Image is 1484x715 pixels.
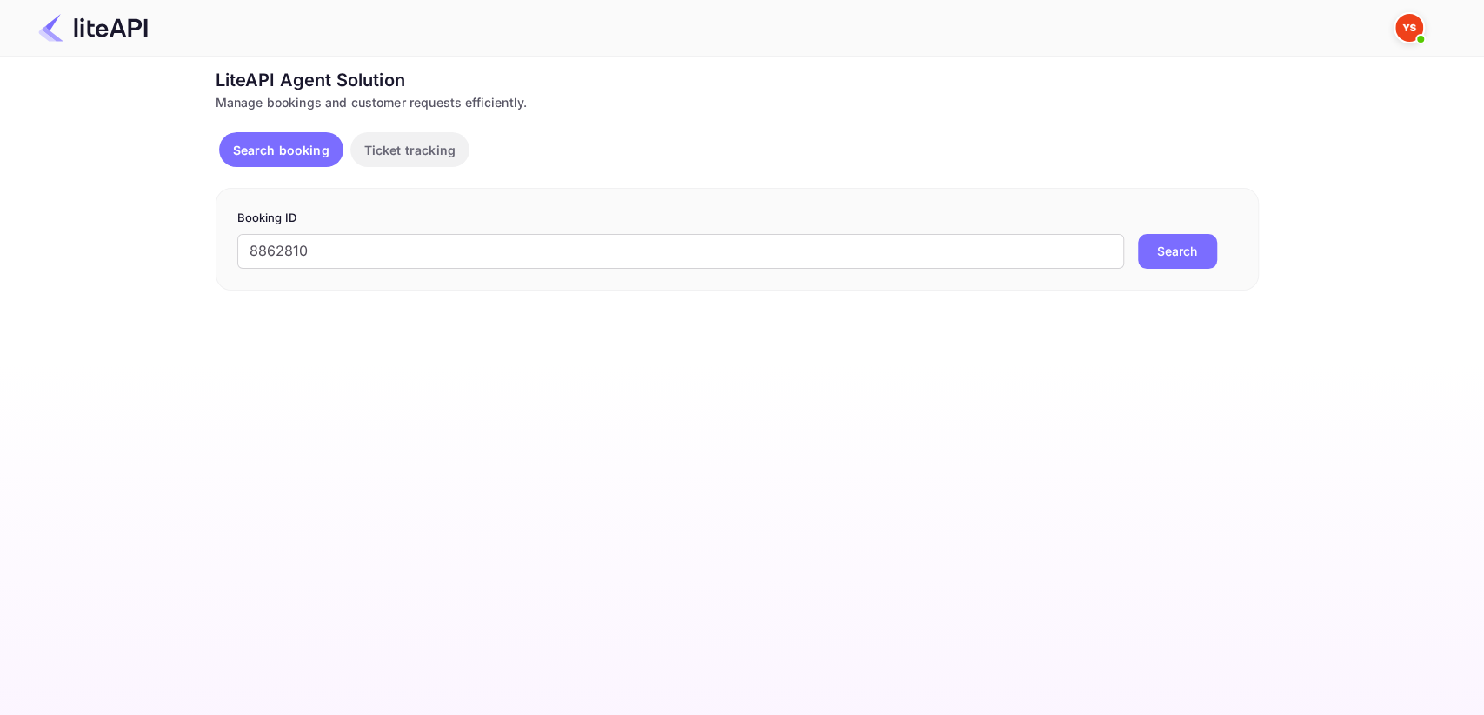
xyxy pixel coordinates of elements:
p: Ticket tracking [364,141,456,159]
p: Search booking [233,141,329,159]
div: LiteAPI Agent Solution [216,67,1259,93]
p: Booking ID [237,210,1237,227]
button: Search [1138,234,1217,269]
img: Yandex Support [1395,14,1423,42]
input: Enter Booking ID (e.g., 63782194) [237,234,1124,269]
div: Manage bookings and customer requests efficiently. [216,93,1259,111]
img: LiteAPI Logo [38,14,148,42]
